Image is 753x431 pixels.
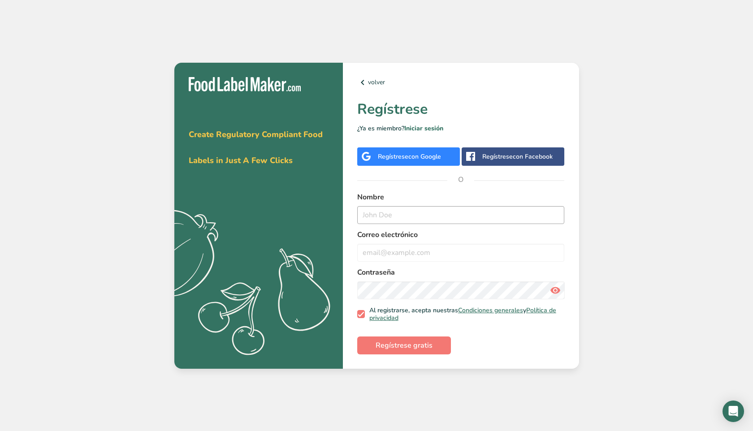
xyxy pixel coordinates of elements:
[378,152,441,161] div: Regístrese
[376,340,433,351] span: Regístrese gratis
[357,336,451,354] button: Regístrese gratis
[404,124,443,133] a: Iniciar sesión
[357,244,565,262] input: email@example.com
[357,267,565,278] label: Contraseña
[458,306,523,315] a: Condiciones generales
[357,192,565,203] label: Nombre
[408,152,441,161] span: con Google
[723,401,744,422] div: Open Intercom Messenger
[513,152,553,161] span: con Facebook
[357,77,565,88] a: volver
[357,99,565,120] h1: Regístrese
[369,306,556,323] a: Política de privacidad
[357,206,565,224] input: John Doe
[189,77,301,92] img: Food Label Maker
[357,124,565,133] p: ¿Ya es miembro?
[357,229,565,240] label: Correo electrónico
[447,166,474,193] span: O
[365,306,561,322] span: Al registrarse, acepta nuestras y
[482,152,553,161] div: Regístrese
[189,129,323,166] span: Create Regulatory Compliant Food Labels in Just A Few Clicks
